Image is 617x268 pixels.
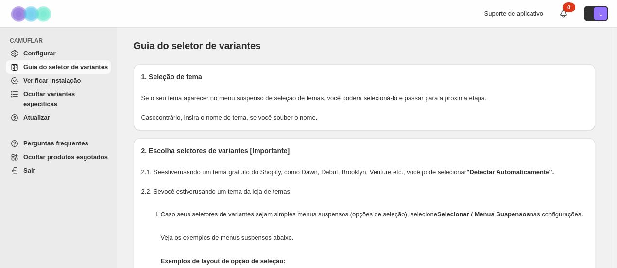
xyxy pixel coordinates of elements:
font: Configurar [23,50,55,57]
a: Guia do seletor de variantes [6,60,111,74]
font: estiver [161,168,180,176]
font: 2. Escolha seletores de variantes [Importante] [141,147,290,155]
font: Suporte de aplicativo [484,10,543,17]
font: Verificar instalação [23,77,81,84]
a: 0 [559,9,568,18]
font: Caso [141,114,156,121]
a: Perguntas frequentes [6,137,111,150]
font: Exemplos de layout de opção de seleção: [161,257,286,265]
font: Caso seus seletores de variantes sejam simples menus suspensos (opções de seleção), selecione [161,211,437,218]
font: Atualizar [23,114,50,121]
font: , insira o nome do tema, se você souber o nome. [180,114,317,121]
a: Configurar [6,47,111,60]
a: Atualizar [6,111,111,125]
font: CAMUFLAR [10,37,43,44]
font: 2.1. Se [141,168,161,176]
font: contrário [156,114,181,121]
font: Selecionar / Menus Suspensos [437,211,530,218]
a: Verificar instalação [6,74,111,88]
font: 0 [567,4,570,10]
font: Guia do seletor de variantes [23,63,108,71]
font: Guia do seletor de variantes [134,40,261,51]
font: "Detectar Automaticamente". [466,168,554,176]
font: Ocultar variantes específicas [23,90,75,107]
font: Se o seu tema aparecer no menu suspenso de seleção de temas, você poderá selecioná-lo e passar pa... [141,94,487,102]
font: Ocultar produtos esgotados [23,153,108,161]
font: Perguntas frequentes [23,140,88,147]
span: Avatar com iniciais L [594,7,607,20]
a: Ocultar variantes específicas [6,88,111,111]
font: usando um tema gratuito do Shopify, como Dawn, Debut, Brooklyn, Venture etc., você pode selecionar [180,168,466,176]
img: Camuflar [8,0,56,27]
font: Sair [23,167,35,174]
button: Avatar com iniciais L [584,6,608,21]
font: 2.2. Se [141,188,161,195]
font: 1. Seleção de tema [141,73,202,81]
a: Sair [6,164,111,178]
a: Ocultar produtos esgotados [6,150,111,164]
font: usando um tema da loja de temas: [195,188,291,195]
font: você estiver [161,188,195,195]
text: L [599,11,602,17]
